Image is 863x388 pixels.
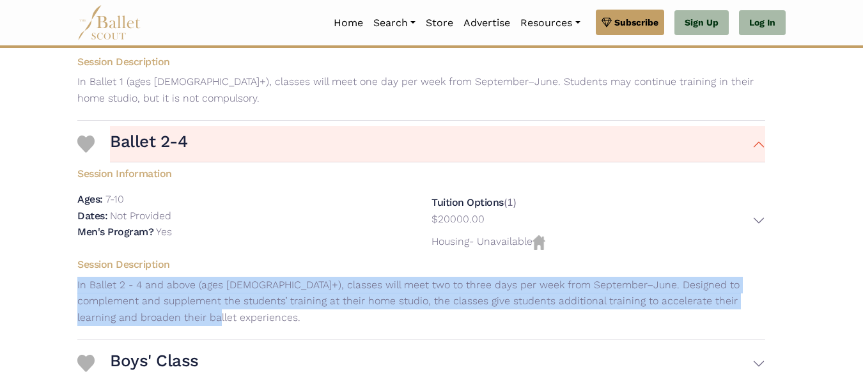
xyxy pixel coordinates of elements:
img: Heart [77,136,95,153]
button: Boys' Class [110,345,765,382]
p: Not Provided [110,210,171,222]
p: In Ballet 1 (ages [DEMOGRAPHIC_DATA]+), classes will meet one day per week from September–June. S... [67,74,775,106]
p: $20000.00 [432,211,485,228]
a: Sign Up [674,10,729,36]
a: Advertise [458,10,515,36]
h5: Session Description [67,56,775,69]
h5: Ages: [77,193,103,205]
h5: Dates: [77,210,107,222]
img: gem.svg [602,15,612,29]
img: Heart [77,355,95,372]
a: Resources [515,10,585,36]
button: $20000.00 [432,211,765,231]
p: Yes [156,226,172,238]
p: - Unavailable [432,233,765,250]
h3: Boys' Class [110,350,199,372]
a: Log In [739,10,786,36]
h5: Session Information [67,162,775,181]
img: Housing Unvailable [533,235,545,249]
h5: Session Description [67,258,775,272]
a: Home [329,10,368,36]
a: Search [368,10,421,36]
p: 7-10 [105,193,124,205]
a: Subscribe [596,10,664,35]
div: (1) [432,194,765,230]
a: Store [421,10,458,36]
h5: Tuition Options [432,196,504,208]
h5: Men's Program? [77,226,153,238]
span: Housing [432,235,469,247]
span: Subscribe [614,15,658,29]
h3: Ballet 2-4 [110,131,187,153]
p: In Ballet 2 - 4 and above (ages [DEMOGRAPHIC_DATA]+), classes will meet two to three days per wee... [67,277,775,326]
button: Ballet 2-4 [110,126,765,163]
